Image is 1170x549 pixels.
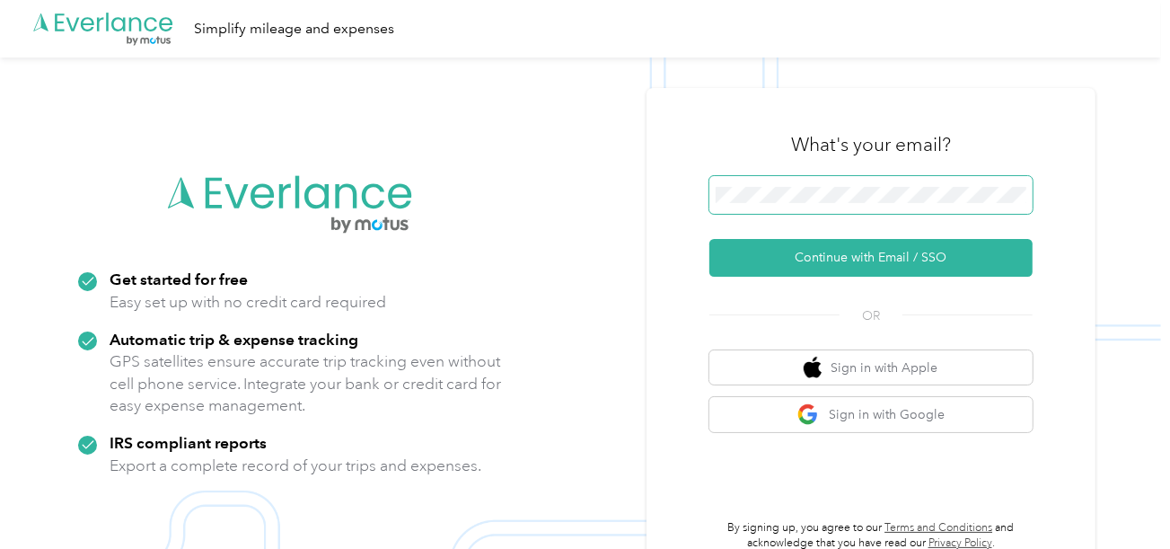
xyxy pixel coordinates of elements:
[110,455,481,477] p: Export a complete record of your trips and expenses.
[1069,448,1170,549] iframe: Everlance-gr Chat Button Frame
[791,132,951,157] h3: What's your email?
[110,433,267,452] strong: IRS compliant reports
[709,350,1033,385] button: apple logoSign in with Apple
[884,521,992,535] a: Terms and Conditions
[840,306,902,325] span: OR
[110,291,386,314] p: Easy set up with no credit card required
[110,330,358,349] strong: Automatic trip & expense tracking
[709,239,1033,277] button: Continue with Email / SSO
[804,357,822,379] img: apple logo
[797,403,820,426] img: google logo
[110,350,502,417] p: GPS satellites ensure accurate trip tracking even without cell phone service. Integrate your bank...
[110,270,248,288] strong: Get started for free
[194,18,394,40] div: Simplify mileage and expenses
[709,397,1033,432] button: google logoSign in with Google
